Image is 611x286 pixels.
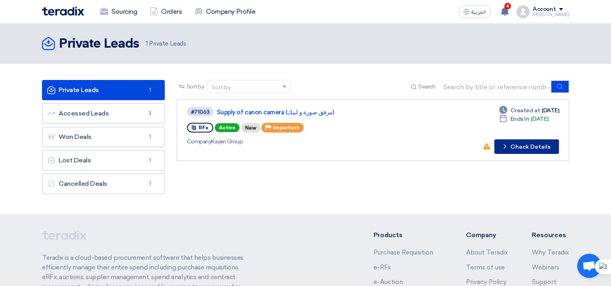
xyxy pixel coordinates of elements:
div: [DATE] [499,115,548,123]
a: About Teradix [466,249,508,256]
a: Webinars [532,264,559,271]
a: Cancelled Deals1 [42,174,165,194]
li: Company [466,230,508,240]
span: RFx [199,125,208,130]
a: Support [532,278,556,286]
a: e-Auction [374,278,403,286]
h2: Private Leads [59,36,139,52]
span: Ends In [510,115,529,123]
button: العربية [458,5,491,18]
a: Accessed Leads3 [42,103,165,124]
span: 1 [145,133,155,141]
a: Terms of use [466,264,504,271]
span: Search [418,82,435,91]
span: 3 [145,109,155,118]
span: Created at [510,106,540,115]
span: 1 [145,86,155,94]
a: e-RFx [374,264,391,271]
span: 1 [146,40,148,47]
a: Lost Deals1 [42,150,165,170]
img: Teradix logo [42,6,84,16]
li: Resources [532,230,569,240]
a: Private Leads1 [42,80,165,100]
span: العربية [471,9,486,15]
a: Supply of canon camera (مرفق صورة و لينك) [217,109,419,116]
div: [DATE] [499,106,559,115]
a: Why Teradix [532,249,569,256]
a: Won Deals1 [42,127,165,147]
a: Privacy Policy [466,278,506,286]
span: 4 [504,3,511,9]
div: Account [533,6,556,13]
button: Check Details [494,139,559,154]
span: Important [273,125,299,130]
span: 1 [145,180,155,188]
span: Company [187,138,212,145]
div: [PERSON_NAME] [533,13,569,17]
span: Private Leads [146,39,186,48]
span: Sort by [187,82,204,91]
div: Sort by [212,83,231,92]
div: Kayan Group [187,137,420,146]
li: Products [374,230,442,240]
div: #71063 [191,109,210,115]
div: New [241,123,260,132]
span: Active [215,123,239,132]
a: Purchase Requisition [374,249,433,256]
span: 1 [145,156,155,164]
input: Search by title or reference number [439,81,552,93]
a: Open chat [577,254,601,278]
img: profile_test.png [517,5,529,18]
a: Sourcing [94,3,143,21]
a: Company Profile [188,3,262,21]
a: Orders [143,3,188,21]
